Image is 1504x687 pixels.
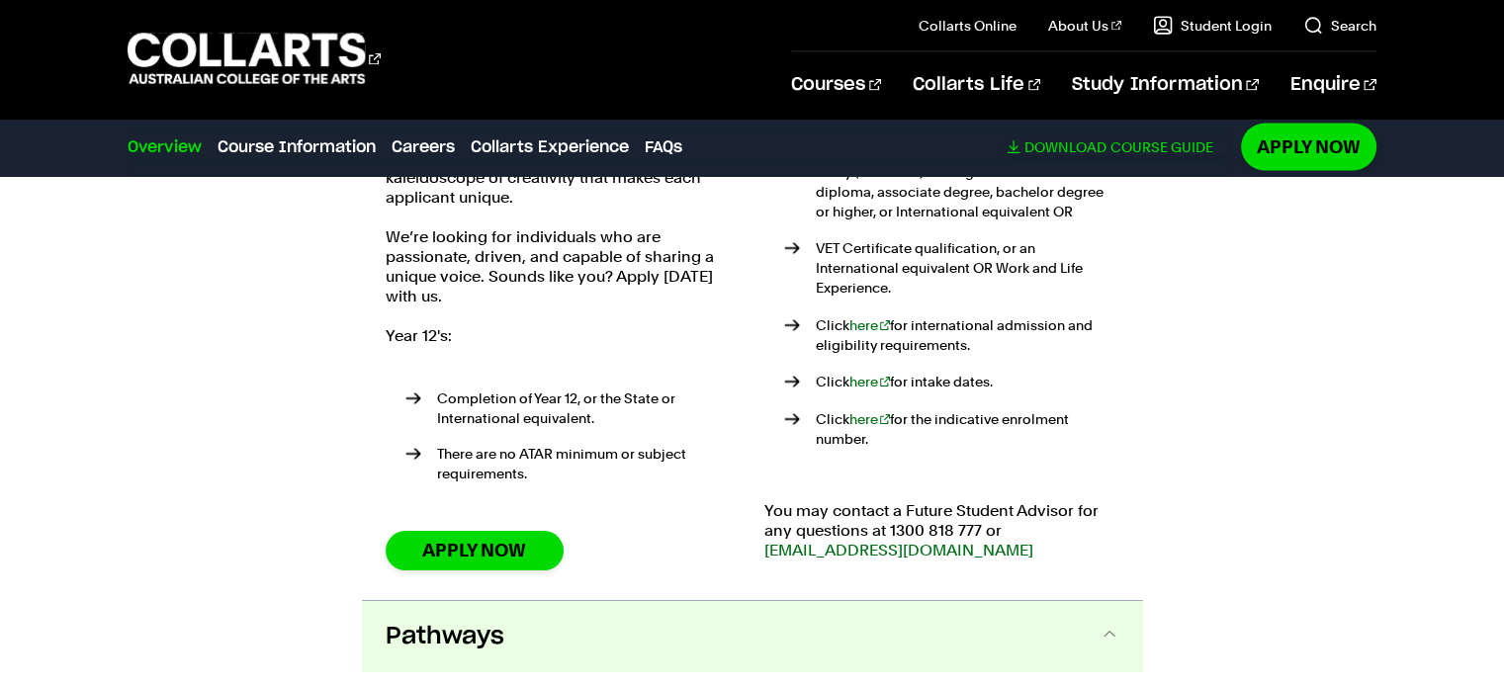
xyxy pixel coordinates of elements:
a: Collarts Experience [471,135,629,159]
a: Collarts Life [913,52,1040,118]
a: Enquire [1290,52,1376,118]
li: Completion of Year 12, or the State or International equivalent. [405,388,741,428]
p: Click for intake dates. [816,372,1119,391]
a: Careers [392,135,455,159]
p: Completion of at least half of the first year of study (0.5 EFTSL) of a higher education diploma,... [816,142,1119,221]
p: Click for international admission and eligibility requirements. [816,315,1119,355]
span: Pathways [386,621,504,652]
span: Download [1024,138,1106,156]
p: VET Certificate qualification, or an International equivalent OR Work and Life Experience. [816,238,1119,298]
li: There are no ATAR minimum or subject requirements. [405,444,741,483]
a: here [849,374,891,389]
p: You may contact a Future Student Advisor for any questions at 1300 818 777 or [764,501,1119,560]
a: About Us [1048,16,1121,36]
a: Apply Now [386,531,564,569]
a: Study Information [1072,52,1258,118]
p: We’re looking for individuals who are passionate, driven, and capable of sharing a unique voice. ... [386,227,741,306]
p: Click for the indicative enrolment number. [816,409,1119,449]
a: here [849,411,891,427]
a: Student Login [1153,16,1272,36]
button: Pathways [362,601,1143,672]
a: Apply Now [1241,124,1376,170]
a: Course Information [218,135,376,159]
a: Overview [128,135,202,159]
a: Search [1303,16,1376,36]
a: Collarts Online [919,16,1017,36]
a: [EMAIL_ADDRESS][DOMAIN_NAME] [764,541,1033,559]
p: Year 12's: [386,326,741,346]
a: here [849,317,891,333]
a: Courses [791,52,881,118]
a: DownloadCourse Guide [1007,138,1229,156]
a: FAQs [645,135,682,159]
div: Go to homepage [128,31,381,87]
